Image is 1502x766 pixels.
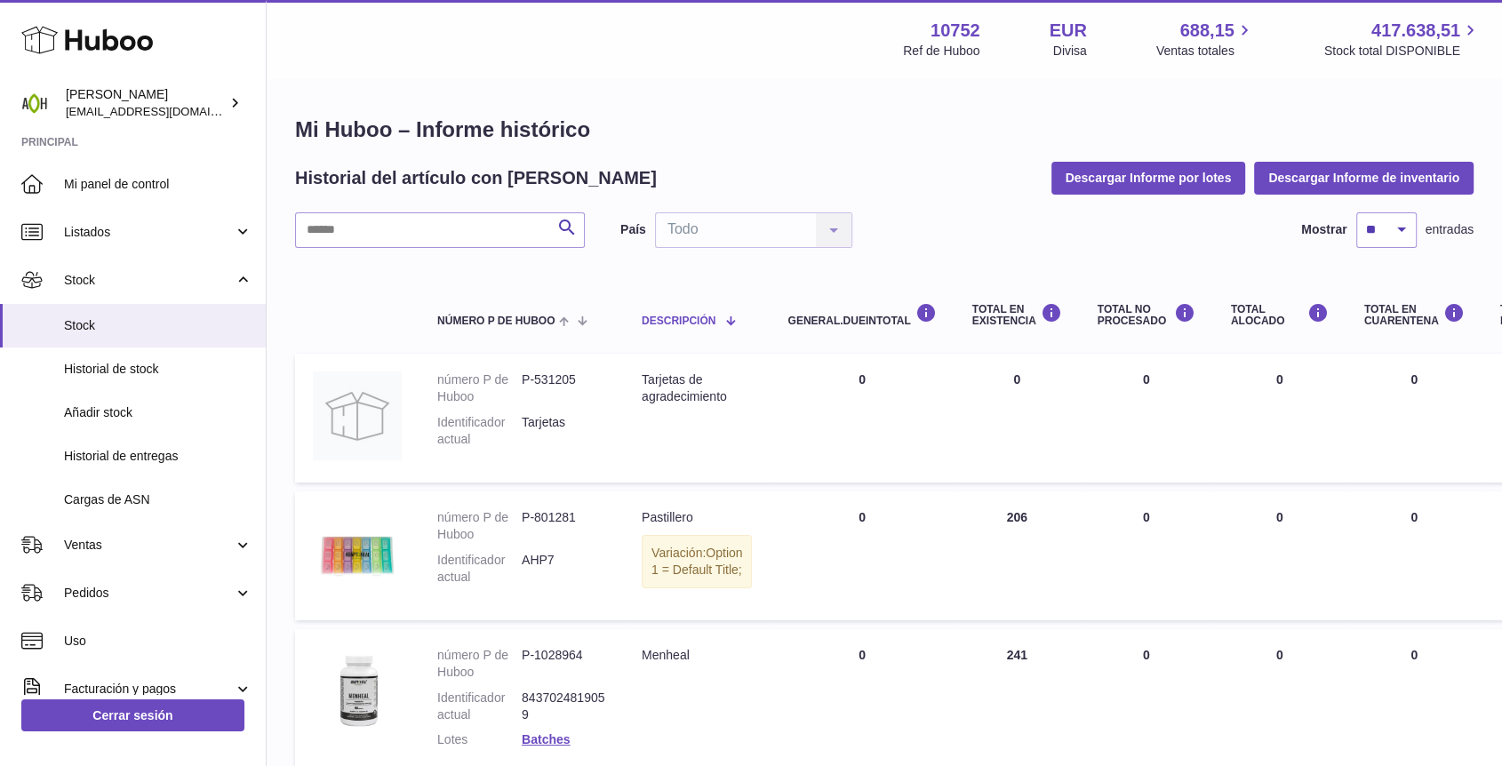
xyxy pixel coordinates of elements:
a: Cerrar sesión [21,699,244,731]
dd: AHP7 [522,552,606,586]
dd: Tarjetas [522,414,606,448]
span: Mi panel de control [64,176,252,193]
img: product image [313,371,402,460]
span: Pedidos [64,585,234,602]
a: Batches [522,732,570,746]
span: 0 [1410,510,1418,524]
span: Stock [64,272,234,289]
img: info@adaptohealue.com [21,90,48,116]
span: Stock [64,317,252,334]
div: Ref de Huboo [903,43,979,60]
label: País [620,221,646,238]
span: Listados [64,224,234,241]
span: entradas [1426,221,1474,238]
div: general.dueInTotal [787,303,936,327]
a: 417.638,51 Stock total DISPONIBLE [1324,19,1481,60]
dt: número P de Huboo [437,647,522,681]
button: Descargar Informe por lotes [1051,162,1246,194]
div: [PERSON_NAME] [66,86,226,120]
span: Descripción [642,315,715,327]
span: Ventas [64,537,234,554]
td: 0 [1213,354,1346,483]
td: 0 [770,354,954,483]
div: Total en CUARENTENA [1364,303,1465,327]
a: 688,15 Ventas totales [1156,19,1255,60]
div: Total en EXISTENCIA [972,303,1062,327]
span: [EMAIL_ADDRESS][DOMAIN_NAME] [66,104,261,118]
div: Total NO PROCESADO [1098,303,1195,327]
span: Cargas de ASN [64,491,252,508]
h2: Historial del artículo con [PERSON_NAME] [295,166,657,190]
dd: 8437024819059 [522,690,606,723]
label: Mostrar [1301,221,1346,238]
div: Tarjetas de agradecimiento [642,371,752,405]
span: Añadir stock [64,404,252,421]
div: Divisa [1053,43,1087,60]
span: 0 [1410,648,1418,662]
div: Menheal [642,647,752,664]
div: Variación: [642,535,752,588]
td: 0 [1080,491,1213,620]
dt: Lotes [437,731,522,748]
td: 0 [1213,491,1346,620]
span: 417.638,51 [1371,19,1460,43]
span: Historial de entregas [64,448,252,465]
span: Option 1 = Default Title; [651,546,742,577]
h1: Mi Huboo – Informe histórico [295,116,1474,144]
span: 688,15 [1180,19,1234,43]
strong: 10752 [931,19,980,43]
span: Facturación y pagos [64,681,234,698]
td: 0 [955,354,1080,483]
dd: P-531205 [522,371,606,405]
dt: número P de Huboo [437,509,522,543]
td: 0 [1080,354,1213,483]
dd: P-1028964 [522,647,606,681]
dt: Identificador actual [437,690,522,723]
div: Total ALOCADO [1231,303,1329,327]
div: Pastillero [642,509,752,526]
span: Uso [64,633,252,650]
dt: Identificador actual [437,414,522,448]
dd: P-801281 [522,509,606,543]
img: product image [313,647,402,736]
img: product image [313,509,402,598]
button: Descargar Informe de inventario [1254,162,1474,194]
span: Ventas totales [1156,43,1255,60]
dt: Identificador actual [437,552,522,586]
td: 0 [770,491,954,620]
span: Historial de stock [64,361,252,378]
span: número P de Huboo [437,315,555,327]
span: Stock total DISPONIBLE [1324,43,1481,60]
span: 0 [1410,372,1418,387]
strong: EUR [1050,19,1087,43]
td: 206 [955,491,1080,620]
dt: número P de Huboo [437,371,522,405]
